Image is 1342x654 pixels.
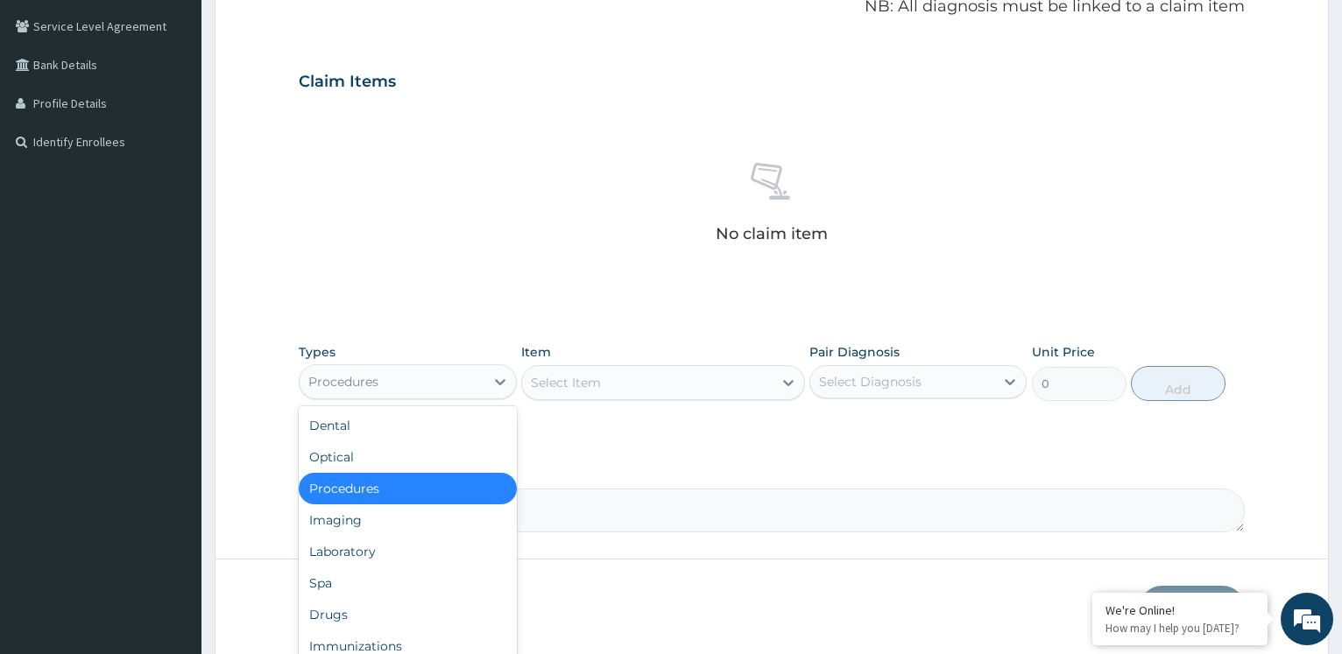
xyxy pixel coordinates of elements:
[1131,366,1225,401] button: Add
[1032,343,1095,361] label: Unit Price
[716,225,828,243] p: No claim item
[299,410,516,441] div: Dental
[9,454,334,515] textarea: Type your message and hit 'Enter'
[299,441,516,473] div: Optical
[299,504,516,536] div: Imaging
[308,373,378,390] div: Procedures
[1140,586,1245,631] button: Submit
[32,88,71,131] img: d_794563401_company_1708531726252_794563401
[299,567,516,599] div: Spa
[91,98,294,121] div: Chat with us now
[531,374,601,391] div: Select Item
[521,343,551,361] label: Item
[287,9,329,51] div: Minimize live chat window
[299,536,516,567] div: Laboratory
[819,373,922,390] div: Select Diagnosis
[102,208,242,385] span: We're online!
[299,73,396,92] h3: Claim Items
[1105,602,1254,618] div: We're Online!
[1105,621,1254,636] p: How may I help you today?
[299,464,1245,479] label: Comment
[299,345,335,360] label: Types
[299,599,516,630] div: Drugs
[299,473,516,504] div: Procedures
[809,343,900,361] label: Pair Diagnosis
